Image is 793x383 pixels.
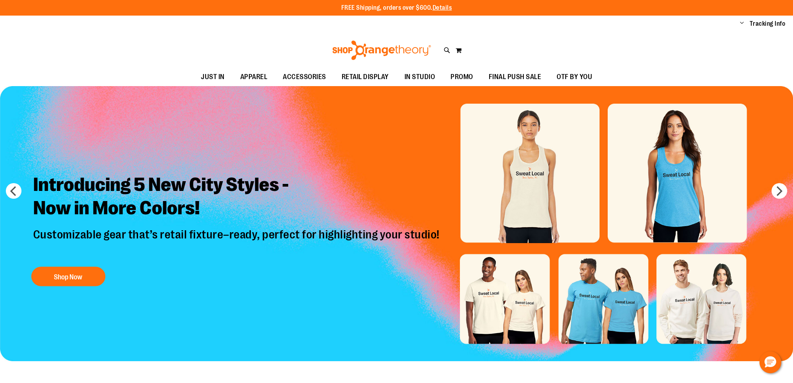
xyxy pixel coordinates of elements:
[27,228,447,259] p: Customizable gear that’s retail fixture–ready, perfect for highlighting your studio!
[6,183,21,199] button: prev
[193,68,232,86] a: JUST IN
[404,68,435,86] span: IN STUDIO
[443,68,481,86] a: PROMO
[481,68,549,86] a: FINAL PUSH SALE
[334,68,397,86] a: RETAIL DISPLAY
[201,68,225,86] span: JUST IN
[549,68,600,86] a: OTF BY YOU
[275,68,334,86] a: ACCESSORIES
[232,68,275,86] a: APPAREL
[31,267,105,286] button: Shop Now
[331,41,432,60] img: Shop Orangetheory
[433,4,452,11] a: Details
[557,68,592,86] span: OTF BY YOU
[397,68,443,86] a: IN STUDIO
[759,351,781,373] button: Hello, have a question? Let’s chat.
[750,19,786,28] a: Tracking Info
[740,20,744,28] button: Account menu
[240,68,268,86] span: APPAREL
[283,68,326,86] span: ACCESSORIES
[27,167,447,228] h2: Introducing 5 New City Styles - Now in More Colors!
[451,68,473,86] span: PROMO
[341,4,452,12] p: FREE Shipping, orders over $600.
[342,68,389,86] span: RETAIL DISPLAY
[772,183,787,199] button: next
[489,68,541,86] span: FINAL PUSH SALE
